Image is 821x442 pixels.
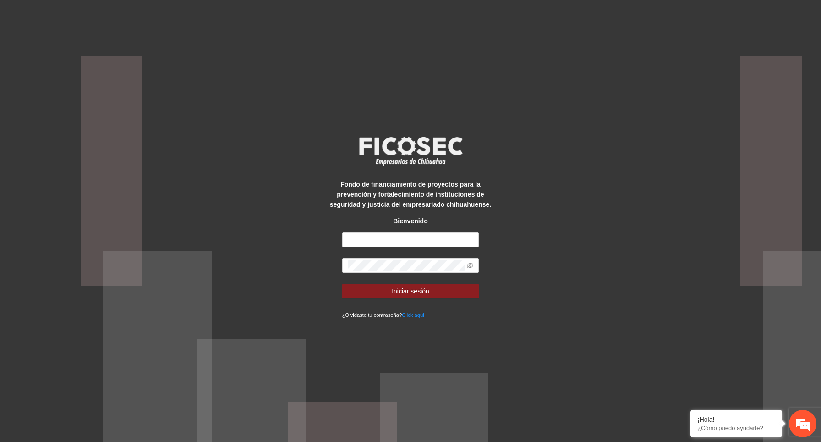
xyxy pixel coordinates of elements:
[392,286,429,296] span: Iniciar sesión
[402,312,424,318] a: Click aqui
[697,416,775,423] div: ¡Hola!
[330,181,491,208] strong: Fondo de financiamiento de proyectos para la prevención y fortalecimiento de instituciones de seg...
[393,217,427,225] strong: Bienvenido
[697,425,775,431] p: ¿Cómo puedo ayudarte?
[342,312,424,318] small: ¿Olvidaste tu contraseña?
[353,134,468,168] img: logo
[467,262,473,269] span: eye-invisible
[342,284,479,298] button: Iniciar sesión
